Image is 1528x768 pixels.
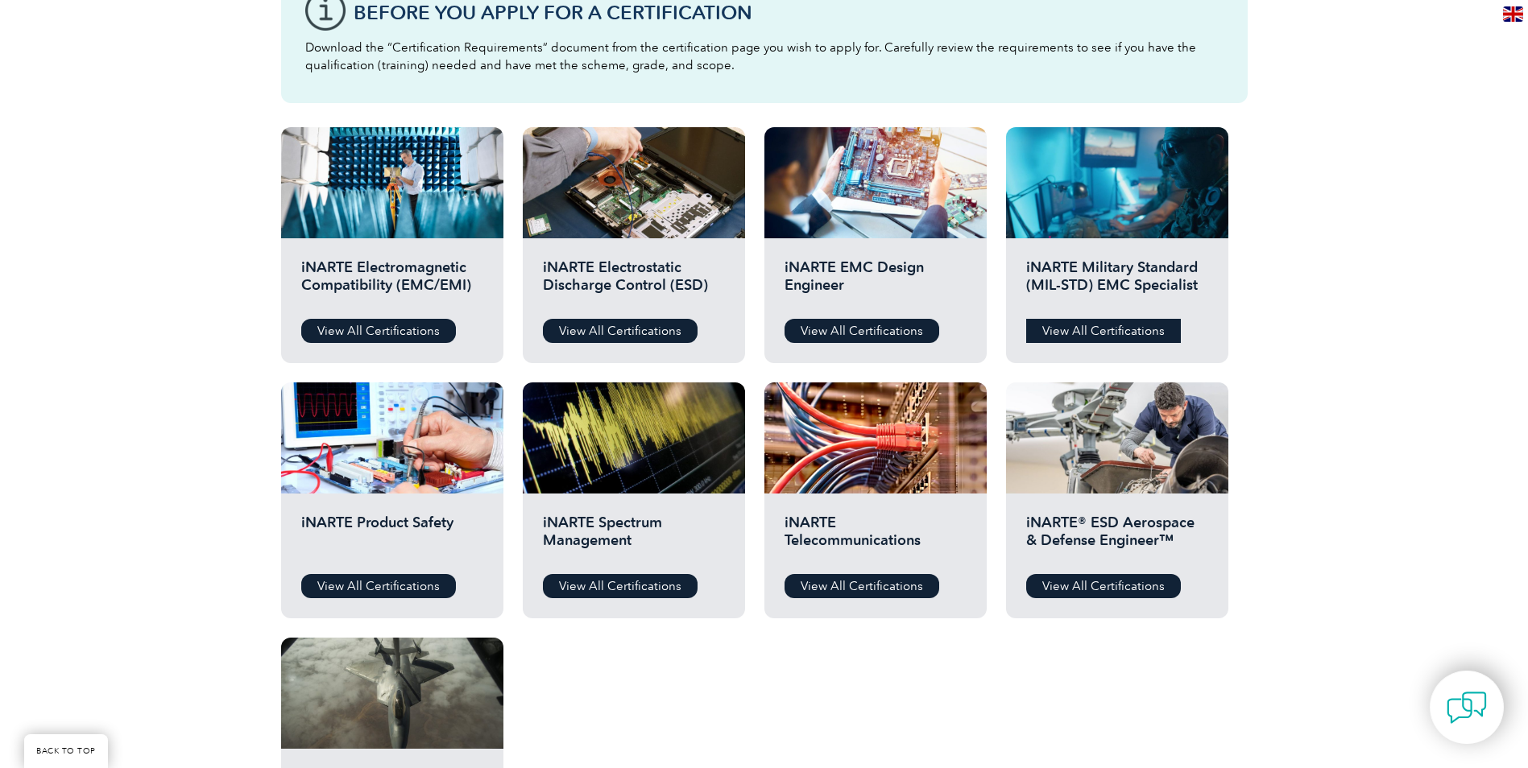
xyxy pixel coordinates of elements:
h2: iNARTE Electromagnetic Compatibility (EMC/EMI) [301,258,483,307]
h2: iNARTE Spectrum Management [543,514,725,562]
h2: iNARTE® ESD Aerospace & Defense Engineer™ [1026,514,1208,562]
a: View All Certifications [301,319,456,343]
img: en [1503,6,1523,22]
a: View All Certifications [543,319,698,343]
h2: iNARTE EMC Design Engineer [785,258,967,307]
h2: iNARTE Telecommunications [785,514,967,562]
h3: Before You Apply For a Certification [354,2,1224,23]
a: View All Certifications [785,319,939,343]
img: contact-chat.png [1447,687,1487,728]
h2: iNARTE Product Safety [301,514,483,562]
a: View All Certifications [785,574,939,598]
a: View All Certifications [301,574,456,598]
a: BACK TO TOP [24,734,108,768]
h2: iNARTE Electrostatic Discharge Control (ESD) [543,258,725,307]
p: Download the “Certification Requirements” document from the certification page you wish to apply ... [305,39,1224,74]
a: View All Certifications [1026,319,1181,343]
a: View All Certifications [543,574,698,598]
h2: iNARTE Military Standard (MIL-STD) EMC Specialist [1026,258,1208,307]
a: View All Certifications [1026,574,1181,598]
